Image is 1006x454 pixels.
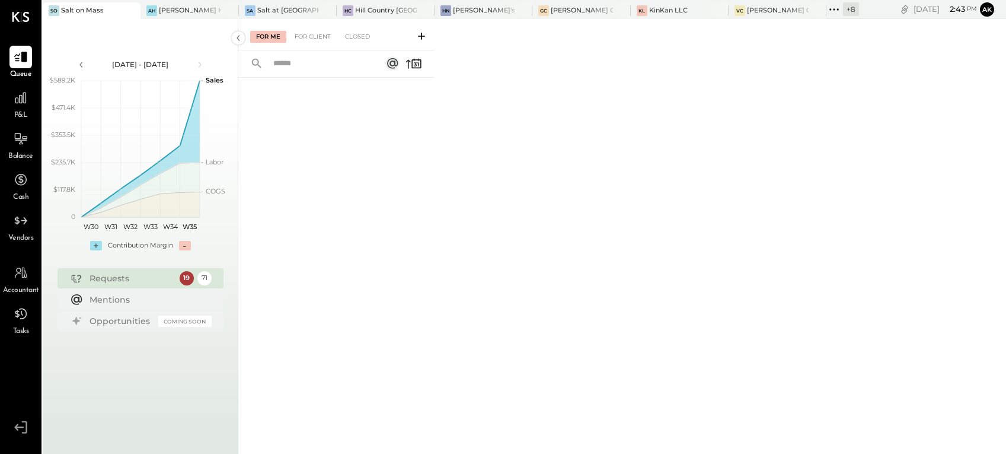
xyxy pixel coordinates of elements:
[1,87,41,121] a: P&L
[108,241,173,250] div: Contribution Margin
[49,5,59,16] div: So
[440,5,451,16] div: HN
[941,4,965,15] span: 2 : 43
[90,315,152,327] div: Opportunities
[90,272,174,284] div: Requests
[180,271,194,285] div: 19
[52,103,75,112] text: $471.4K
[183,223,197,231] text: W35
[245,5,256,16] div: Sa
[104,223,117,231] text: W31
[61,6,104,15] div: Salt on Mass
[206,158,223,166] text: Labor
[1,262,41,296] a: Accountant
[13,192,28,203] span: Cash
[967,5,977,13] span: pm
[914,4,977,15] div: [DATE]
[84,223,98,231] text: W30
[143,223,157,231] text: W33
[123,223,138,231] text: W32
[1,128,41,162] a: Balance
[179,241,191,250] div: -
[90,294,206,306] div: Mentions
[339,31,376,43] div: Closed
[197,271,212,285] div: 71
[453,6,515,15] div: [PERSON_NAME]'s Nashville
[734,5,745,16] div: VC
[1,303,41,337] a: Tasks
[1,169,41,203] a: Cash
[53,185,75,193] text: $117.8K
[51,131,75,139] text: $353.5K
[980,2,994,17] button: Ak
[649,6,688,15] div: KinKan LLC
[14,110,28,121] span: P&L
[159,6,221,15] div: [PERSON_NAME] Hoboken
[206,187,225,195] text: COGS
[162,223,178,231] text: W34
[3,285,39,296] span: Accountant
[551,6,612,15] div: [PERSON_NAME] Causeway
[250,31,286,43] div: For Me
[538,5,549,16] div: GC
[158,316,212,327] div: Coming Soon
[50,76,75,84] text: $589.2K
[257,6,319,15] div: Salt at [GEOGRAPHIC_DATA]
[51,158,75,166] text: $235.7K
[843,2,859,16] div: + 8
[90,59,191,69] div: [DATE] - [DATE]
[146,5,157,16] div: AH
[10,69,32,80] span: Queue
[13,326,29,337] span: Tasks
[90,241,102,250] div: +
[8,233,34,244] span: Vendors
[1,209,41,244] a: Vendors
[355,6,417,15] div: Hill Country [GEOGRAPHIC_DATA]
[1,46,41,80] a: Queue
[343,5,353,16] div: HC
[71,212,75,221] text: 0
[637,5,647,16] div: KL
[289,31,337,43] div: For Client
[8,151,33,162] span: Balance
[206,76,223,84] text: Sales
[899,3,911,15] div: copy link
[747,6,809,15] div: [PERSON_NAME] Confections - [GEOGRAPHIC_DATA]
